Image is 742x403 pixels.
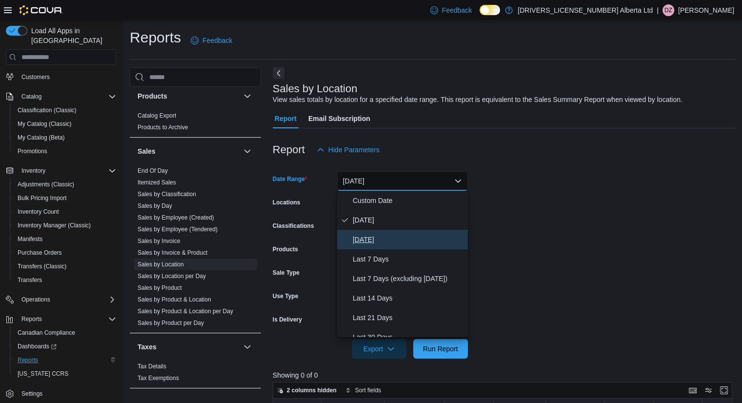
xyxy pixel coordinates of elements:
img: Cova [20,5,63,15]
a: Reports [14,354,42,366]
span: Last 21 Days [353,312,464,323]
span: Sort fields [355,386,381,394]
span: End Of Day [138,167,168,175]
span: Bulk Pricing Import [14,192,116,204]
span: Inventory Manager (Classic) [14,220,116,231]
span: Last 7 Days [353,253,464,265]
span: My Catalog (Classic) [14,118,116,130]
span: DZ [664,4,672,16]
a: Adjustments (Classic) [14,179,78,190]
a: [US_STATE] CCRS [14,368,72,380]
button: Manifests [10,232,120,246]
button: Operations [2,293,120,306]
button: Inventory Manager (Classic) [10,219,120,232]
button: Canadian Compliance [10,326,120,340]
a: Purchase Orders [14,247,66,259]
span: Inventory [18,165,116,177]
button: Classification (Classic) [10,103,120,117]
button: Products [241,90,253,102]
span: Itemized Sales [138,179,176,186]
a: Feedback [426,0,476,20]
span: Sales by Invoice & Product [138,249,207,257]
span: Inventory Manager (Classic) [18,222,91,229]
button: My Catalog (Classic) [10,117,120,131]
span: Sales by Employee (Tendered) [138,225,218,233]
a: Transfers [14,274,46,286]
a: Inventory Manager (Classic) [14,220,95,231]
div: Taxes [130,361,261,388]
span: Promotions [14,145,116,157]
span: Catalog [18,91,116,102]
a: Sales by Classification [138,191,196,198]
a: Transfers (Classic) [14,261,70,272]
span: Last 7 Days (excluding [DATE]) [353,273,464,284]
a: Canadian Compliance [14,327,79,339]
span: Sales by Day [138,202,172,210]
button: [US_STATE] CCRS [10,367,120,381]
h3: Products [138,91,167,101]
span: Adjustments (Classic) [18,181,74,188]
h3: Taxes [138,342,157,352]
a: Sales by Day [138,202,172,209]
span: Dashboards [18,343,57,350]
span: Catalog [21,93,41,101]
button: Products [138,91,240,101]
span: Load All Apps in [GEOGRAPHIC_DATA] [27,26,116,45]
span: Inventory [21,167,45,175]
span: Reports [21,315,42,323]
button: Inventory Count [10,205,120,219]
button: Inventory [2,164,120,178]
button: Sales [241,145,253,157]
div: Select listbox [337,191,468,337]
span: Sales by Product & Location [138,296,211,303]
a: Sales by Product [138,284,182,291]
span: Sales by Product & Location per Day [138,307,233,315]
span: Feedback [442,5,472,15]
a: Sales by Invoice [138,238,180,244]
span: Sales by Location [138,261,184,268]
span: Tax Exemptions [138,374,179,382]
input: Dark Mode [480,5,500,15]
a: Sales by Employee (Created) [138,214,214,221]
div: Sales [130,165,261,333]
div: Products [130,110,261,137]
button: Reports [10,353,120,367]
a: Tax Details [138,363,166,370]
span: Run Report [423,344,458,354]
span: Feedback [202,36,232,45]
span: Sales by Product per Day [138,319,204,327]
span: Classification (Classic) [14,104,116,116]
button: Taxes [138,342,240,352]
span: Manifests [14,233,116,245]
span: Inventory Count [14,206,116,218]
a: Dashboards [10,340,120,353]
button: Operations [18,294,54,305]
span: Custom Date [353,195,464,206]
span: Transfers (Classic) [18,262,66,270]
p: | [657,4,659,16]
a: My Catalog (Beta) [14,132,69,143]
span: My Catalog (Classic) [18,120,72,128]
button: Bulk Pricing Import [10,191,120,205]
button: Run Report [413,339,468,359]
button: Inventory [18,165,49,177]
button: Reports [2,312,120,326]
button: Promotions [10,144,120,158]
button: Display options [702,384,714,396]
a: Inventory Count [14,206,63,218]
span: Reports [18,356,38,364]
button: Settings [2,386,120,401]
button: Transfers (Classic) [10,260,120,273]
span: Reports [14,354,116,366]
h3: Sales by Location [273,83,358,95]
span: Purchase Orders [14,247,116,259]
label: Date Range [273,175,307,183]
button: [DATE] [337,171,468,191]
span: Promotions [18,147,47,155]
button: 2 columns hidden [273,384,341,396]
span: Inventory Count [18,208,59,216]
button: Catalog [18,91,45,102]
p: Showing 0 of 0 [273,370,737,380]
a: Bulk Pricing Import [14,192,71,204]
span: Last 30 Days [353,331,464,343]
